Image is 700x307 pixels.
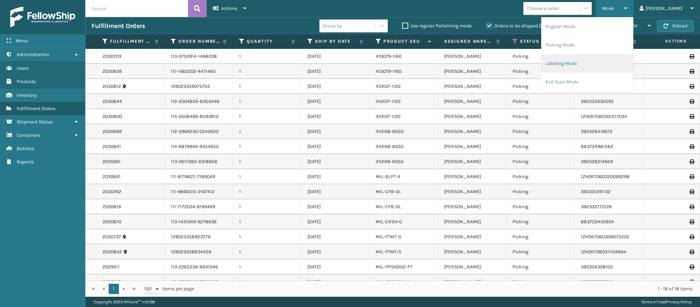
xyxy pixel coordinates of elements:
[102,203,121,210] a: 2030819
[689,189,694,194] i: Print Label
[689,219,694,224] i: Print Label
[689,174,694,179] i: Print Label
[165,184,233,199] td: 111-9866315-2167412
[233,259,301,275] td: 1
[506,64,575,79] td: Picking
[247,38,288,44] label: Quantity
[165,259,233,275] td: 113-2265236-8641046
[376,189,401,195] a: MIL-CFB-DL
[581,264,613,270] a: 392304308105
[144,284,194,294] span: items per page
[689,69,694,74] i: Print Label
[315,38,356,44] label: Ship By Date
[17,146,34,151] span: Batches
[506,229,575,244] td: Picking
[376,114,400,119] a: 410107-1120
[506,139,575,154] td: Picking
[438,49,506,64] td: [PERSON_NAME]
[376,249,401,255] a: MIL-FTMT-G
[376,204,401,210] a: MIL-CFB-DL
[102,98,122,105] a: 2030844
[689,144,694,149] i: Print Label
[233,229,301,244] td: 1
[689,250,694,254] i: Print Label
[165,154,233,169] td: 113-0617382-6318658
[438,244,506,259] td: [PERSON_NAME]
[506,124,575,139] td: Picking
[301,244,370,259] td: [DATE]
[17,119,53,125] span: Shipment Status
[506,259,575,275] td: Picking
[102,68,122,75] a: 2030639
[602,5,614,11] span: Mode
[657,20,694,32] button: Reload
[233,184,301,199] td: 1
[233,214,301,229] td: 1
[689,204,694,209] i: Print Label
[376,264,412,270] a: MIL-PPSNBGE-FT
[689,99,694,104] i: Print Label
[165,94,233,109] td: 112-2004820-8303446
[17,65,29,71] span: Users
[376,129,403,134] a: 410168-8050
[165,64,233,79] td: 111-1482202-4471460
[301,109,370,124] td: [DATE]
[301,199,370,214] td: [DATE]
[541,73,633,91] li: Exit Scan Mode
[376,144,403,149] a: 410168-8050
[689,159,694,164] i: Print Label
[301,79,370,94] td: [DATE]
[165,49,233,64] td: 113-0750914-1468208
[17,92,37,98] span: Inventory
[506,94,575,109] td: Picking
[301,124,370,139] td: [DATE]
[581,279,612,285] a: 392332756510
[506,169,575,184] td: Picking
[438,214,506,229] td: [PERSON_NAME]
[165,275,233,290] td: 112-5702046-7324225
[376,68,401,74] a: 410079-1160
[233,109,301,124] td: 1
[233,124,301,139] td: 1
[581,144,613,149] a: 883724961582
[689,114,694,119] i: Print Label
[102,113,122,120] a: 2030800
[376,234,401,240] a: MIL-FTMT-G
[301,49,370,64] td: [DATE]
[144,285,154,292] span: 100
[110,38,151,44] label: Fulfillment Order Id
[233,154,301,169] td: 1
[233,199,301,214] td: 1
[323,22,342,29] div: Group by
[102,218,121,225] a: 2030670
[102,143,121,150] a: 2030841
[165,214,233,229] td: 113-1431049-9278636
[520,38,561,44] label: Status
[233,139,301,154] td: 1
[301,229,370,244] td: [DATE]
[438,275,506,290] td: [PERSON_NAME]
[17,52,49,57] span: Administration
[438,154,506,169] td: [PERSON_NAME]
[301,184,370,199] td: [DATE]
[376,174,400,179] a: MIL-BLPT-A
[541,36,633,54] li: Picking Mode
[438,169,506,184] td: [PERSON_NAME]
[689,54,694,59] i: Print Label
[301,154,370,169] td: [DATE]
[165,124,233,139] td: 112-2969230-0242622
[527,5,559,12] div: Choose a seller
[506,199,575,214] td: Picking
[581,114,627,119] a: 1ZH0R7060301217034
[102,173,121,180] a: 2030641
[301,139,370,154] td: [DATE]
[17,159,33,165] span: Reports
[10,7,75,27] img: logo
[233,169,301,184] td: 1
[204,285,692,292] div: 1 - 18 of 18 items
[689,265,694,269] i: Print Label
[233,49,301,64] td: 1
[17,106,55,111] span: Fulfillment Orders
[438,259,506,275] td: [PERSON_NAME]
[666,299,692,304] a: Privacy Policy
